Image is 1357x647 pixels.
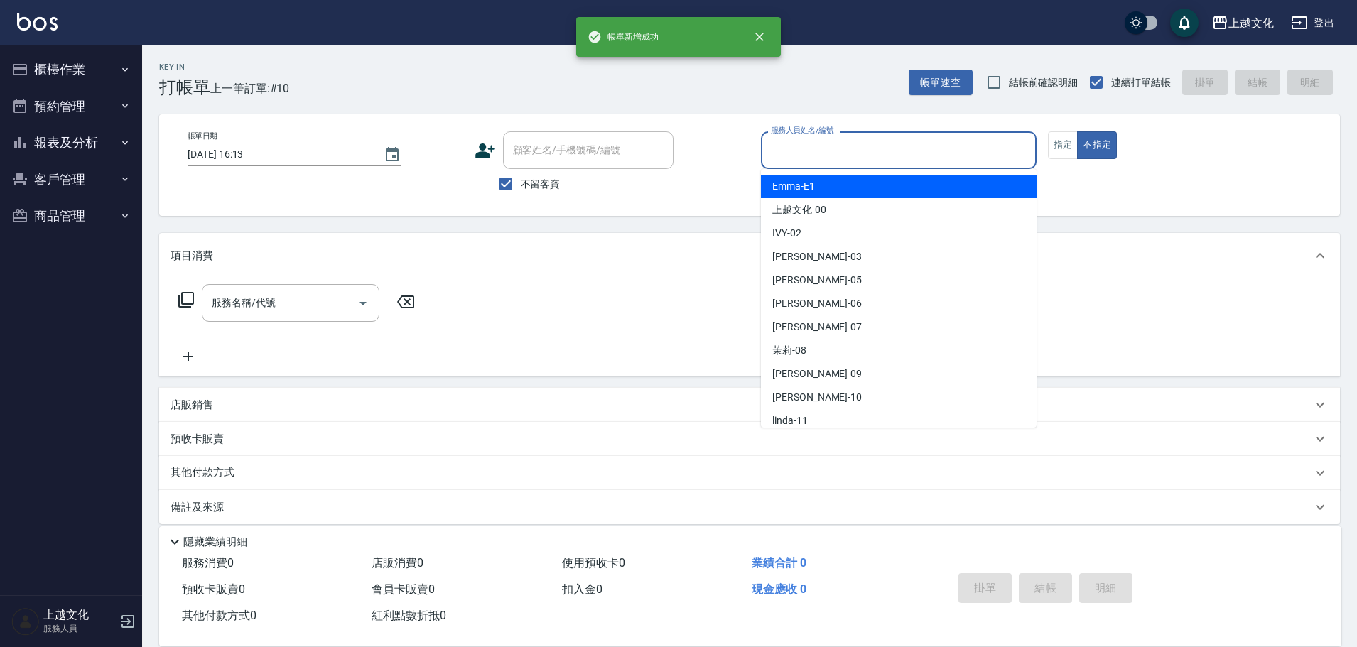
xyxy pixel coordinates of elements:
[352,292,374,315] button: Open
[372,582,435,596] span: 會員卡販賣 0
[159,62,210,72] h2: Key In
[159,490,1340,524] div: 備註及來源
[188,131,217,141] label: 帳單日期
[182,556,234,570] span: 服務消費 0
[171,465,242,481] p: 其他付款方式
[772,296,862,311] span: [PERSON_NAME] -06
[772,226,801,241] span: IVY -02
[159,456,1340,490] div: 其他付款方式
[1228,14,1274,32] div: 上越文化
[6,197,136,234] button: 商品管理
[909,70,973,96] button: 帳單速查
[372,556,423,570] span: 店販消費 0
[1206,9,1280,38] button: 上越文化
[1111,75,1171,90] span: 連續打單結帳
[772,413,808,428] span: linda -11
[562,582,602,596] span: 扣入金 0
[6,161,136,198] button: 客戶管理
[188,143,369,166] input: YYYY/MM/DD hh:mm
[159,233,1340,278] div: 項目消費
[1285,10,1340,36] button: 登出
[562,556,625,570] span: 使用預收卡 0
[588,30,659,44] span: 帳單新增成功
[772,249,862,264] span: [PERSON_NAME] -03
[182,609,256,622] span: 其他付款方式 0
[171,500,224,515] p: 備註及來源
[1048,131,1078,159] button: 指定
[772,202,826,217] span: 上越文化 -00
[43,608,116,622] h5: 上越文化
[752,582,806,596] span: 現金應收 0
[1009,75,1078,90] span: 結帳前確認明細
[43,622,116,635] p: 服務人員
[744,21,775,53] button: close
[159,77,210,97] h3: 打帳單
[6,88,136,125] button: 預約管理
[183,535,247,550] p: 隱藏業績明細
[772,390,862,405] span: [PERSON_NAME] -10
[772,179,815,194] span: Emma -E1
[171,398,213,413] p: 店販銷售
[171,432,224,447] p: 預收卡販賣
[771,125,833,136] label: 服務人員姓名/編號
[17,13,58,31] img: Logo
[1077,131,1117,159] button: 不指定
[6,51,136,88] button: 櫃檯作業
[1170,9,1199,37] button: save
[182,582,245,596] span: 預收卡販賣 0
[210,80,290,97] span: 上一筆訂單:#10
[772,366,862,381] span: [PERSON_NAME] -09
[372,609,446,622] span: 紅利點數折抵 0
[772,320,862,335] span: [PERSON_NAME] -07
[159,422,1340,456] div: 預收卡販賣
[772,343,806,358] span: 茉莉 -08
[11,607,40,636] img: Person
[772,273,862,288] span: [PERSON_NAME] -05
[6,124,136,161] button: 報表及分析
[171,249,213,263] p: 項目消費
[752,556,806,570] span: 業績合計 0
[159,388,1340,422] div: 店販銷售
[375,138,409,172] button: Choose date, selected date is 2025-08-25
[521,177,561,192] span: 不留客資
